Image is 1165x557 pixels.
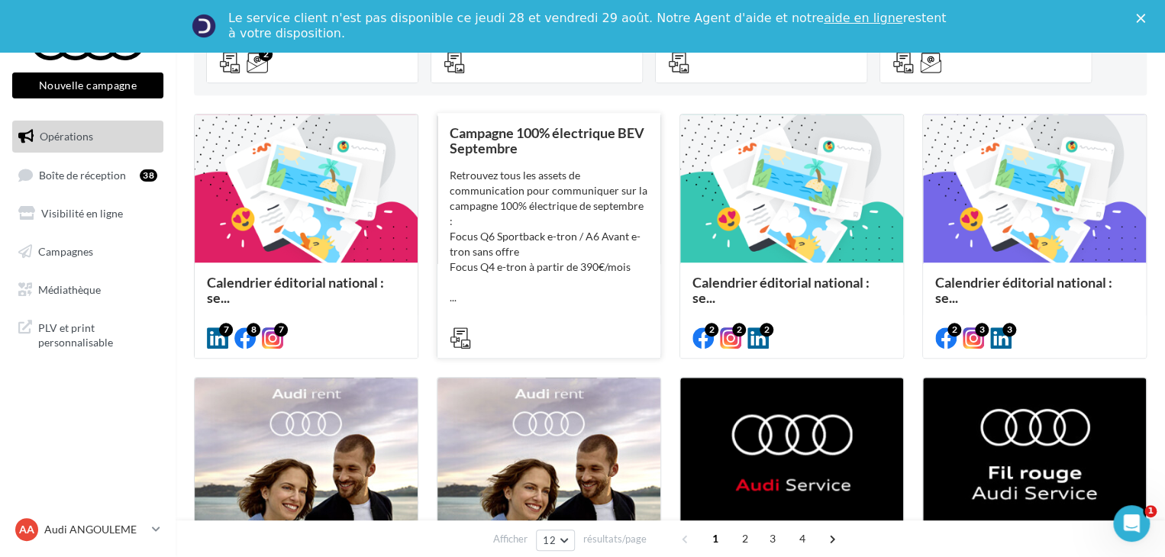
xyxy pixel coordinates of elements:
a: AA Audi ANGOULEME [12,515,163,544]
img: Profile image for Service-Client [192,14,216,38]
span: 3 [760,526,785,551]
span: Calendrier éditorial national : se... [692,274,870,306]
span: Boîte de réception [39,168,126,181]
div: 8 [247,323,260,336]
div: 2 [947,323,961,336]
span: 12 [543,534,556,546]
span: AA [19,522,34,537]
div: Fermer [1136,14,1151,23]
div: 3 [975,323,989,336]
div: 7 [219,323,233,336]
a: Médiathèque [9,274,166,306]
span: Afficher [493,532,528,546]
a: Visibilité en ligne [9,198,166,230]
span: 2 [733,526,757,551]
iframe: Intercom live chat [1113,505,1150,542]
div: Le service client n'est pas disponible ce jeudi 28 et vendredi 29 août. Notre Agent d'aide et not... [228,11,949,41]
a: Campagnes [9,236,166,268]
a: Boîte de réception38 [9,159,166,192]
div: 2 [705,323,718,336]
span: Opérations [40,130,93,143]
span: 4 [790,526,815,551]
p: Audi ANGOULEME [44,522,146,537]
a: Opérations [9,121,166,153]
span: Calendrier éditorial national : se... [207,274,384,306]
div: Retrouvez tous les assets de communication pour communiquer sur la campagne 100% électrique de se... [450,168,648,305]
div: 38 [140,169,157,182]
div: 3 [1002,323,1016,336]
span: Médiathèque [38,282,101,295]
span: PLV et print personnalisable [38,317,157,350]
span: résultats/page [583,532,647,546]
span: Visibilité en ligne [41,207,123,220]
div: 2 [259,47,273,61]
span: Calendrier éditorial national : se... [935,274,1112,306]
span: Campagnes [38,245,93,258]
span: 1 [703,526,728,551]
a: PLV et print personnalisable [9,311,166,356]
a: aide en ligne [824,11,902,25]
span: 1 [1144,505,1157,517]
span: Campagne 100% électrique BEV Septembre [450,124,644,156]
button: 12 [536,530,575,551]
div: 2 [732,323,746,336]
div: 2 [760,323,773,336]
div: 7 [274,323,288,336]
button: Nouvelle campagne [12,72,163,98]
